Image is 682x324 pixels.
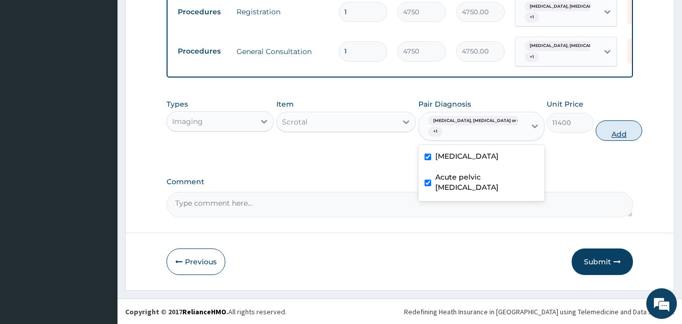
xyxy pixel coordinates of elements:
[172,116,203,127] div: Imaging
[19,51,41,77] img: d_794563401_company_1708531726252_794563401
[525,52,539,62] span: + 1
[404,307,674,317] div: Redefining Heath Insurance in [GEOGRAPHIC_DATA] using Telemedicine and Data Science!
[596,120,642,141] button: Add
[525,41,631,51] span: [MEDICAL_DATA], [MEDICAL_DATA] or epid...
[276,99,294,109] label: Item
[167,100,188,109] label: Types
[53,57,172,70] div: Chat with us now
[547,99,583,109] label: Unit Price
[525,12,539,22] span: + 1
[167,248,225,275] button: Previous
[525,2,631,12] span: [MEDICAL_DATA], [MEDICAL_DATA] or epid...
[5,216,195,252] textarea: Type your message and hit 'Enter'
[572,248,633,275] button: Submit
[282,117,308,127] div: Scrotal
[168,5,192,30] div: Minimize live chat window
[231,41,334,62] td: General Consultation
[428,127,442,137] span: + 1
[173,3,231,21] td: Procedures
[173,42,231,61] td: Procedures
[435,172,538,192] label: Acute pelvic [MEDICAL_DATA]
[167,178,632,186] label: Comment
[231,2,334,22] td: Registration
[428,116,534,126] span: [MEDICAL_DATA], [MEDICAL_DATA] or epid...
[435,151,499,161] label: [MEDICAL_DATA]
[182,307,226,316] a: RelianceHMO
[418,99,471,109] label: Pair Diagnosis
[125,307,228,316] strong: Copyright © 2017 .
[59,97,141,200] span: We're online!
